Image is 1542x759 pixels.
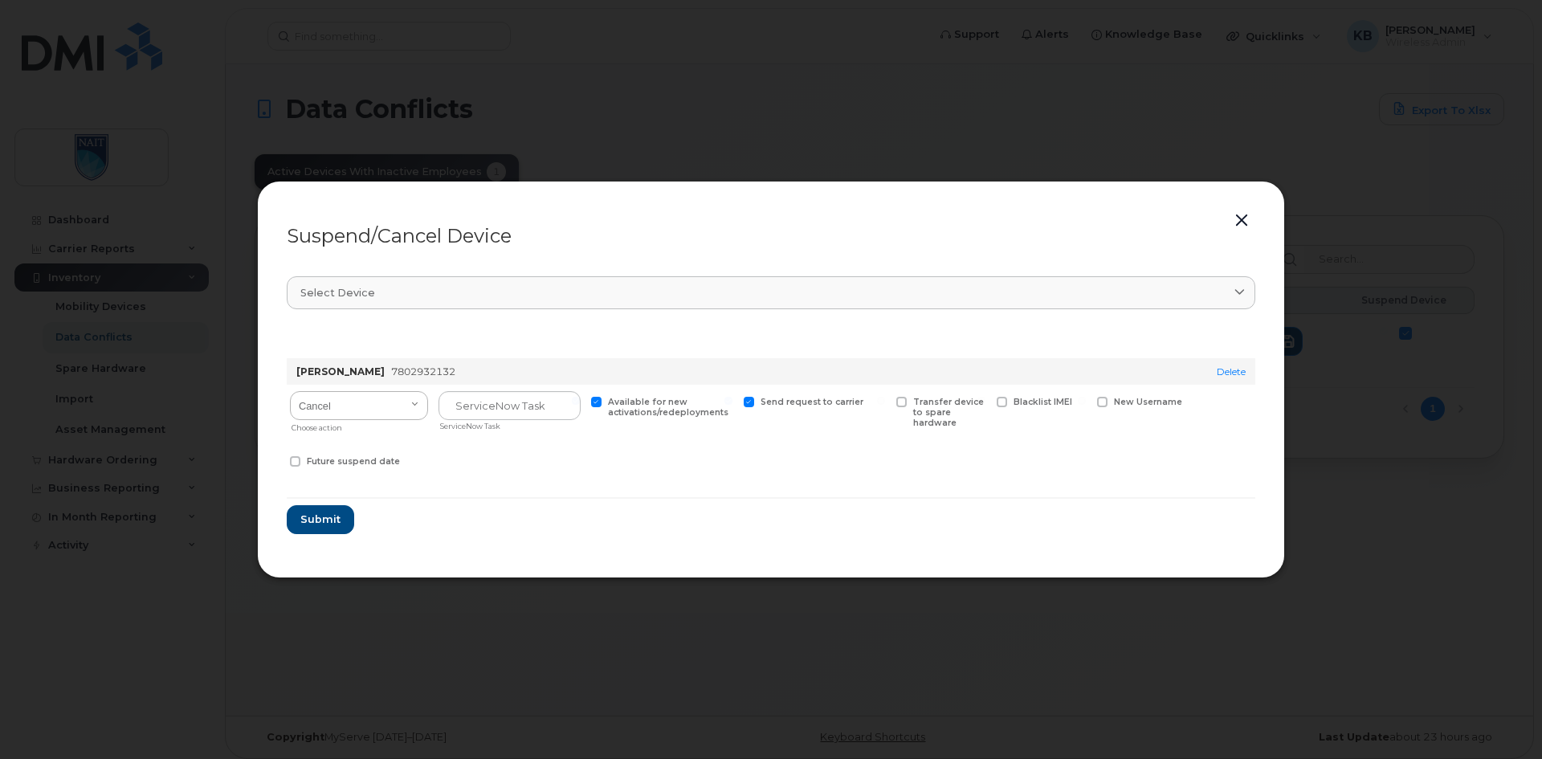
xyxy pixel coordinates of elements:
[287,276,1255,309] a: Select device
[608,397,728,418] span: Available for new activations/redeployments
[440,422,581,432] div: ServiceNow Task
[724,397,732,405] input: Send request to carrier
[913,397,984,428] span: Transfer device to spare hardware
[1114,397,1182,407] span: New Username
[1078,397,1086,405] input: New Username
[287,226,1255,246] div: Suspend/Cancel Device
[287,505,354,534] button: Submit
[296,365,385,377] strong: [PERSON_NAME]
[439,391,581,420] input: ServiceNow Task
[1217,365,1246,377] a: Delete
[877,397,885,405] input: Transfer device to spare hardware
[572,397,580,405] input: Available for new activations/redeployments
[391,365,455,377] span: 7802932132
[761,397,863,407] span: Send request to carrier
[292,417,428,434] div: Choose action
[300,512,341,527] span: Submit
[977,397,985,405] input: Blacklist IMEI
[307,456,400,467] span: Future suspend date
[300,285,375,300] span: Select device
[1014,397,1072,407] span: Blacklist IMEI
